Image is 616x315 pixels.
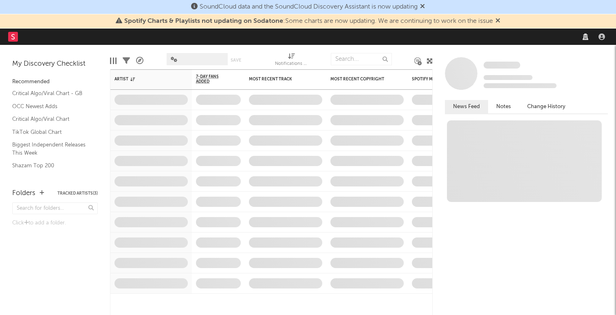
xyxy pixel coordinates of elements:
[445,100,488,113] button: News Feed
[12,161,90,170] a: Shazam Top 200
[330,77,392,82] div: Most Recent Copyright
[57,191,98,195] button: Tracked Artists(3)
[275,49,308,73] div: Notifications (Artist)
[331,53,392,65] input: Search...
[136,49,143,73] div: A&R Pipeline
[249,77,310,82] div: Most Recent Track
[484,61,520,69] a: Some Artist
[12,140,90,157] a: Biggest Independent Releases This Week
[200,4,418,10] span: SoundCloud data and the SoundCloud Discovery Assistant is now updating
[519,100,574,113] button: Change History
[12,202,98,214] input: Search for folders...
[12,89,90,98] a: Critical Algo/Viral Chart - GB
[12,102,90,111] a: OCC Newest Adds
[420,4,425,10] span: Dismiss
[124,18,283,24] span: Spotify Charts & Playlists not updating on Sodatone
[12,218,98,228] div: Click to add a folder.
[114,77,176,82] div: Artist
[484,75,532,80] span: Tracking Since: [DATE]
[196,74,229,84] span: 7-Day Fans Added
[124,18,493,24] span: : Some charts are now updating. We are continuing to work on the issue
[275,59,308,69] div: Notifications (Artist)
[12,115,90,124] a: Critical Algo/Viral Chart
[231,58,241,62] button: Save
[110,49,117,73] div: Edit Columns
[484,62,520,69] span: Some Artist
[484,83,557,88] span: 0 fans last week
[12,77,98,87] div: Recommended
[123,49,130,73] div: Filters
[488,100,519,113] button: Notes
[12,59,98,69] div: My Discovery Checklist
[412,77,473,82] div: Spotify Monthly Listeners
[495,18,500,24] span: Dismiss
[12,189,35,198] div: Folders
[12,128,90,137] a: TikTok Global Chart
